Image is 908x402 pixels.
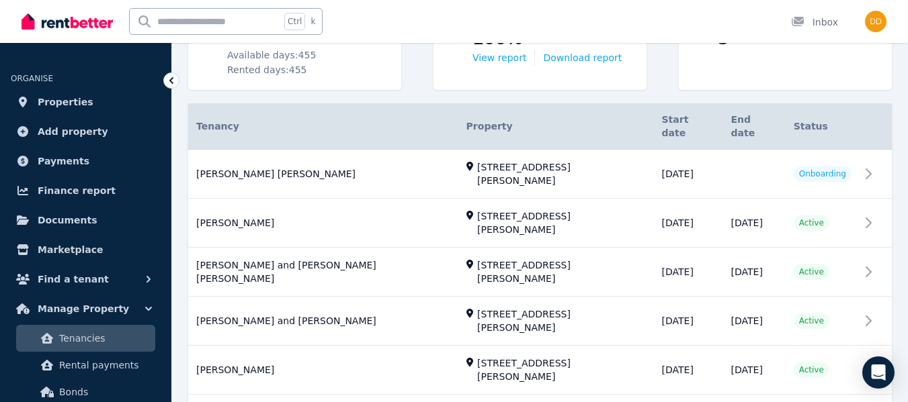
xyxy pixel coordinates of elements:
[543,51,622,64] button: Download report
[862,356,895,389] div: Open Intercom Messenger
[227,63,307,77] span: Rented days: 455
[723,103,786,150] th: End date
[38,153,89,169] span: Payments
[786,103,860,150] th: Status
[188,346,892,395] a: View details for Erin woods
[59,357,150,373] span: Rental payments
[654,103,723,150] th: Start date
[22,11,113,32] img: RentBetter
[311,16,315,27] span: k
[791,15,838,29] div: Inbox
[11,177,161,204] a: Finance report
[188,199,892,248] a: View details for Troy Sheppard
[38,271,109,287] span: Find a tenant
[11,89,161,115] a: Properties
[11,148,161,174] a: Payments
[723,248,786,297] td: [DATE]
[654,199,723,248] td: [DATE]
[11,74,53,83] span: ORGANISE
[38,183,116,199] span: Finance report
[38,212,97,228] span: Documents
[188,248,892,297] a: View details for Chern Chuim Mar and Ming Yee Tong
[11,236,161,263] a: Marketplace
[723,346,786,395] td: [DATE]
[196,119,239,133] span: Tenancy
[59,330,150,346] span: Tenancies
[284,13,305,30] span: Ctrl
[188,150,892,199] a: View details for Cooper Attwood
[11,295,161,322] button: Manage Property
[654,248,723,297] td: [DATE]
[11,207,161,234] a: Documents
[59,384,150,400] span: Bonds
[16,325,155,352] a: Tenancies
[16,352,155,379] a: Rental payments
[38,301,129,317] span: Manage Property
[38,123,108,140] span: Add property
[723,297,786,346] td: [DATE]
[654,346,723,395] td: [DATE]
[723,199,786,248] td: [DATE]
[11,266,161,293] button: Find a tenant
[188,297,892,346] a: View details for Tristan Fivaz and Charley Moller-Nielsen
[38,242,103,258] span: Marketplace
[654,297,723,346] td: [DATE]
[472,51,526,64] button: View report
[38,94,93,110] span: Properties
[11,118,161,145] a: Add property
[227,48,316,62] span: Available days: 455
[865,11,886,32] img: Dean Devere
[458,103,654,150] th: Property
